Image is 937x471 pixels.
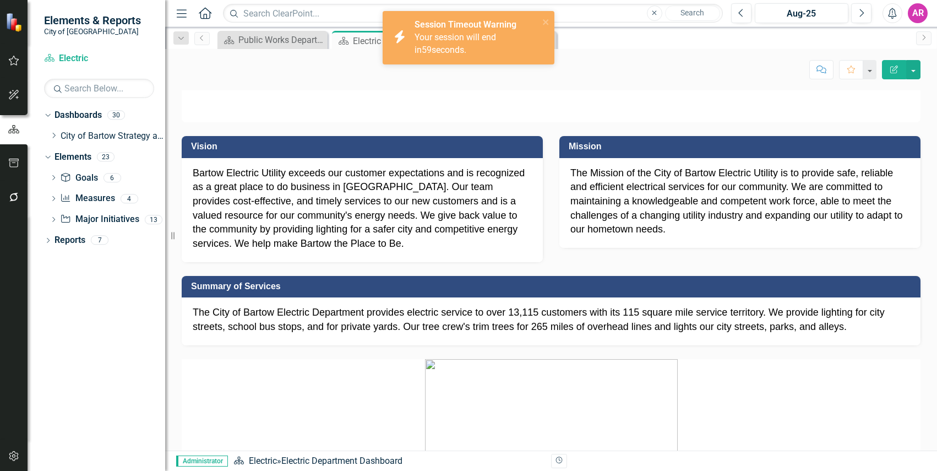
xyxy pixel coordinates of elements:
button: Search [665,6,720,21]
a: Major Initiatives [60,213,139,226]
div: 4 [121,194,138,203]
p: Bartow Electric Utility exceeds our customer expectations and is recognized as a great place to d... [193,166,532,251]
h3: Summary of Services [191,281,915,291]
small: City of [GEOGRAPHIC_DATA] [44,27,141,36]
div: 23 [97,152,115,161]
button: close [542,15,550,28]
a: Public Works Department Dashboard [220,33,325,47]
div: Electric Department Dashboard [353,34,439,48]
a: City of Bartow Strategy and Performance Dashboard [61,130,165,143]
a: Reports [55,234,85,247]
a: Electric [249,456,277,466]
a: Electric [44,52,154,65]
a: Elements [55,151,91,164]
div: Aug-25 [759,7,845,20]
h3: Mission [569,142,915,151]
span: 59 [422,45,432,55]
a: Goals [60,172,97,185]
strong: Session Timeout Warning [415,19,516,30]
div: 30 [107,111,125,120]
span: Elements & Reports [44,14,141,27]
img: ClearPoint Strategy [6,13,25,32]
span: Search [680,8,704,17]
div: 6 [103,173,121,182]
a: Measures [60,192,115,205]
h3: Vision [191,142,537,151]
a: Dashboards [55,109,102,122]
button: AR [908,3,928,23]
div: Electric Department Dashboard [281,456,402,466]
span: Your session will end in seconds. [415,32,496,55]
div: 7 [91,236,108,245]
input: Search ClearPoint... [223,4,723,23]
button: Aug-25 [755,3,848,23]
div: 13 [145,215,162,224]
p: The City of Bartow Electric Department provides electric service to over 13,115 customers with it... [193,306,909,334]
span: Administrator [176,456,228,467]
div: » [233,455,543,468]
input: Search Below... [44,79,154,98]
p: The Mission of the City of Bartow Electric Utility is to provide safe, reliable and efficient ele... [570,166,909,237]
div: Public Works Department Dashboard [238,33,325,47]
